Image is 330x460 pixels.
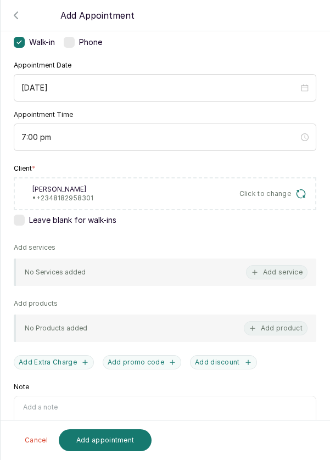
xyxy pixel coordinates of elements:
span: Leave blank for walk-ins [29,215,116,226]
p: [PERSON_NAME] [32,185,93,194]
button: Cancel [18,429,54,451]
button: Add discount [190,355,257,369]
p: • +234 8182958301 [32,194,93,203]
p: Add Appointment [60,9,135,22]
input: Select date [21,82,299,94]
button: Add product [244,321,307,335]
p: No Services added [25,268,86,277]
label: Note [14,383,29,391]
button: Add appointment [59,429,152,451]
input: Select time [21,131,299,143]
p: Add services [14,243,55,252]
label: Appointment Time [14,110,73,119]
span: Click to change [239,189,292,198]
button: Add promo code [103,355,181,369]
button: Add Extra Charge [14,355,94,369]
label: Client [14,164,36,173]
p: No Products added [25,324,87,333]
button: Add service [246,265,307,279]
button: Click to change [239,188,307,199]
p: Add products [14,299,58,308]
